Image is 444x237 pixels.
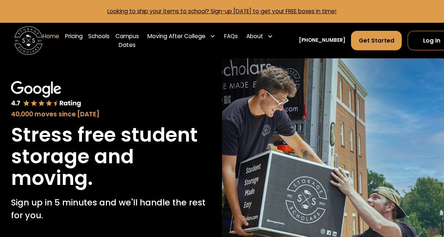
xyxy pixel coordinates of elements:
a: Home [43,26,59,55]
a: Pricing [65,26,83,55]
a: Schools [88,26,110,55]
h1: Stress free student storage and moving. [11,124,211,189]
a: [PHONE_NUMBER] [299,37,345,44]
div: 40,000 moves since [DATE] [11,109,211,119]
a: home [14,26,43,55]
a: Looking to ship your items to school? Sign-up [DATE] to get your FREE boxes in time! [107,7,337,15]
a: Campus Dates [115,26,139,55]
div: Moving After College [144,26,218,46]
img: Storage Scholars main logo [14,26,43,55]
div: Moving After College [147,32,205,40]
img: Google 4.7 star rating [11,81,81,108]
a: Get Started [351,31,402,50]
p: Sign up in 5 minutes and we'll handle the rest for you. [11,196,211,222]
div: About [246,32,263,40]
a: FAQs [224,26,238,55]
div: About [243,26,276,46]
